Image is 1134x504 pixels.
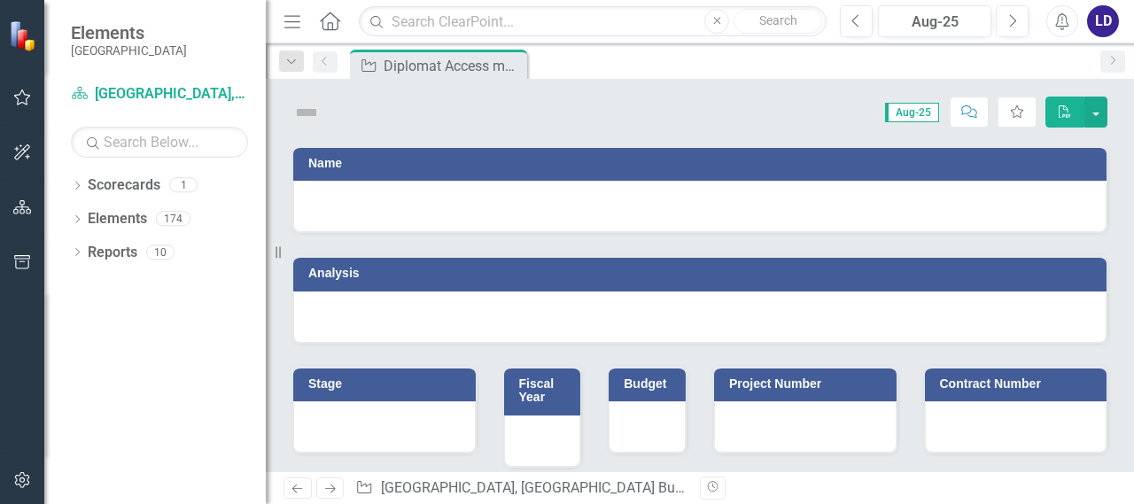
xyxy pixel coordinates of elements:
div: 1 [169,178,198,193]
h3: Analysis [308,267,1098,280]
div: Diplomat Access management and capacity improvement [384,55,523,77]
span: Aug-25 [885,103,939,122]
img: Not Defined [292,98,321,127]
div: 10 [146,244,175,260]
small: [GEOGRAPHIC_DATA] [71,43,187,58]
span: Elements [71,22,187,43]
img: ClearPoint Strategy [9,20,40,51]
input: Search ClearPoint... [359,6,827,37]
h3: Project Number [729,377,888,391]
h3: Contract Number [940,377,1099,391]
h3: Fiscal Year [519,377,572,405]
h3: Stage [308,377,467,391]
h3: Name [308,157,1098,170]
span: Search [759,13,797,27]
a: Elements [88,209,147,229]
div: 174 [156,212,190,227]
h3: Budget [624,377,677,391]
a: [GEOGRAPHIC_DATA], [GEOGRAPHIC_DATA] Business Initiatives [71,84,248,105]
div: Aug-25 [884,12,985,33]
a: [GEOGRAPHIC_DATA], [GEOGRAPHIC_DATA] Business Initiatives [381,479,779,496]
a: Reports [88,243,137,263]
button: Search [734,9,822,34]
button: LD [1087,5,1119,37]
a: Scorecards [88,175,160,196]
button: Aug-25 [878,5,991,37]
input: Search Below... [71,127,248,158]
div: » » [355,478,687,499]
